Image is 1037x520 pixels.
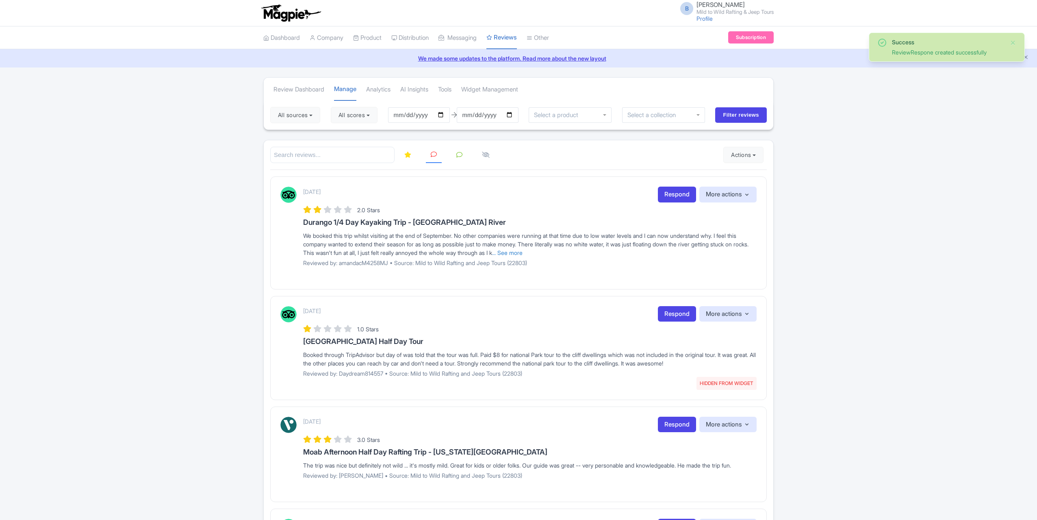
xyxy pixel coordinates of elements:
a: Manage [334,78,356,101]
p: Reviewed by: amandacM4258MJ • Source: Mild to Wild Rafting and Jeep Tours (22803) [303,259,757,267]
a: Analytics [366,78,391,101]
a: Respond [658,306,696,322]
span: 1.0 Stars [357,326,379,333]
img: Tripadvisor Logo [280,187,297,203]
h3: Durango 1/4 Day Kayaking Trip - [GEOGRAPHIC_DATA] River [303,218,757,226]
div: We booked this trip whilst visiting at the end of September. No other companies were running at t... [303,231,757,257]
button: More actions [699,187,757,202]
small: Mild to Wild Rafting & Jeep Tours [696,9,774,15]
a: Widget Management [461,78,518,101]
a: Dashboard [263,27,300,49]
span: 3.0 Stars [357,436,380,443]
a: Subscription [728,31,774,44]
a: Distribution [391,27,429,49]
input: Select a collection [627,111,681,119]
button: More actions [699,306,757,322]
p: Reviewed by: [PERSON_NAME] • Source: Mild to Wild Rafting and Jeep Tours (22803) [303,471,757,480]
div: ReviewRespone created successfully [892,48,1003,57]
p: [DATE] [303,187,321,196]
div: Booked through TripAdvisor but day of was told that the tour was full. Paid $8 for national Park ... [303,350,757,368]
div: Success [892,38,1003,46]
input: Search reviews... [270,147,395,163]
a: Reviews [486,26,517,50]
input: Filter reviews [715,107,767,123]
span: [PERSON_NAME] [696,1,745,9]
span: B [680,2,693,15]
h3: Moab Afternoon Half Day Rafting Trip - [US_STATE][GEOGRAPHIC_DATA] [303,448,757,456]
a: Review Dashboard [273,78,324,101]
img: Viator Logo [280,417,297,433]
a: Profile [696,15,713,22]
img: logo-ab69f6fb50320c5b225c76a69d11143b.png [259,4,322,22]
a: Respond [658,187,696,202]
a: We made some updates to the platform. Read more about the new layout [5,54,1032,63]
span: HIDDEN FROM WIDGET [696,377,757,390]
p: [DATE] [303,307,321,315]
p: [DATE] [303,417,321,426]
p: Reviewed by: Daydream814557 • Source: Mild to Wild Rafting and Jeep Tours (22803) [303,369,757,378]
div: The trip was nice but definitely not wild ... it's mostly mild. Great for kids or older folks. Ou... [303,461,757,470]
a: B [PERSON_NAME] Mild to Wild Rafting & Jeep Tours [675,2,774,15]
a: Messaging [438,27,477,49]
button: All scores [331,107,377,123]
span: 2.0 Stars [357,207,380,213]
a: Company [310,27,343,49]
button: More actions [699,417,757,433]
a: AI Insights [400,78,428,101]
a: ... See more [492,249,523,256]
h3: [GEOGRAPHIC_DATA] Half Day Tour [303,337,757,346]
a: Respond [658,417,696,433]
input: Select a product [534,111,583,119]
img: Tripadvisor Logo [280,306,297,322]
button: Actions [723,147,764,163]
button: Close announcement [1023,53,1029,63]
button: Close [1010,38,1016,48]
a: Product [353,27,382,49]
a: Other [527,27,549,49]
a: Tools [438,78,451,101]
button: All sources [270,107,320,123]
